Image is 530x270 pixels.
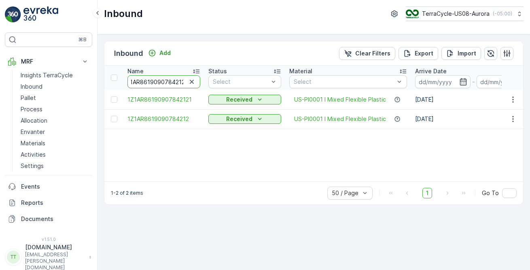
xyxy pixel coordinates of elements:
p: Documents [21,215,89,223]
button: MRF [5,53,92,70]
p: Received [226,115,252,123]
p: Export [415,49,433,57]
p: Arrive Date [415,67,447,75]
p: Reports [21,199,89,207]
img: logo [5,6,21,23]
p: 1-2 of 2 items [111,190,143,196]
p: Process [21,105,42,113]
a: Envanter [17,126,92,138]
span: 1 [422,188,432,198]
button: Received [208,95,281,104]
p: Envanter [21,128,45,136]
a: Reports [5,195,92,211]
a: Process [17,104,92,115]
div: Toggle Row Selected [111,116,117,122]
a: US-PI0001 I Mixed Flexible Plastic [294,96,386,104]
p: Add [159,49,171,57]
p: Inbound [114,48,143,59]
p: TerraCycle-US08-Aurora [422,10,490,18]
a: Materials [17,138,92,149]
img: image_ci7OI47.png [406,9,419,18]
p: Received [226,96,252,104]
p: Select [213,78,269,86]
input: Search [127,75,200,88]
button: Add [145,48,174,58]
button: Import [441,47,481,60]
p: Material [289,67,312,75]
a: 1Z1AR8619090784212 [127,115,200,123]
a: Settings [17,160,92,172]
img: logo_light-DOdMpM7g.png [23,6,58,23]
p: Inbound [21,83,42,91]
p: Name [127,67,144,75]
div: Toggle Row Selected [111,96,117,103]
p: Clear Filters [355,49,390,57]
span: v 1.51.0 [5,237,92,242]
button: TerraCycle-US08-Aurora(-05:00) [406,6,524,21]
p: Insights TerraCycle [21,71,73,79]
a: US-PI0001 I Mixed Flexible Plastic [294,115,386,123]
p: Activities [21,151,46,159]
a: Insights TerraCycle [17,70,92,81]
a: Inbound [17,81,92,92]
p: Import [458,49,476,57]
button: Received [208,114,281,124]
p: ( -05:00 ) [493,11,512,17]
a: Events [5,179,92,195]
a: Documents [5,211,92,227]
p: Events [21,183,89,191]
p: MRF [21,57,76,66]
p: Status [208,67,227,75]
p: - [472,77,475,87]
p: Allocation [21,117,47,125]
a: Pallet [17,92,92,104]
p: Settings [21,162,44,170]
button: Clear Filters [339,47,395,60]
span: Go To [482,189,499,197]
p: Select [294,78,394,86]
p: Materials [21,139,45,147]
div: TT [7,251,20,264]
p: ⌘B [78,36,87,43]
p: Pallet [21,94,36,102]
button: Export [399,47,438,60]
a: Allocation [17,115,92,126]
a: Activities [17,149,92,160]
input: dd/mm/yyyy [415,75,471,88]
p: [DOMAIN_NAME] [25,243,85,251]
p: Inbound [104,7,143,20]
a: 1Z1AR86190907842121 [127,96,200,104]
